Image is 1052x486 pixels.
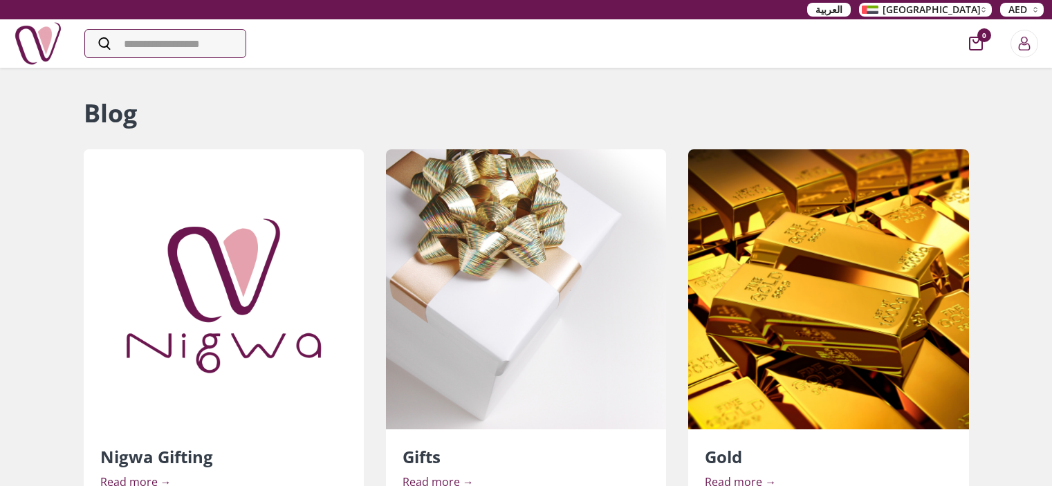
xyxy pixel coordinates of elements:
[1011,30,1038,57] button: Login
[859,3,992,17] button: [GEOGRAPHIC_DATA]
[14,19,62,68] img: Nigwa-uae-gifts
[386,149,666,429] img: Gifts
[883,3,981,17] span: [GEOGRAPHIC_DATA]
[1000,3,1044,17] button: AED
[688,149,968,429] img: Gold
[1008,3,1027,17] span: AED
[977,28,991,42] span: 0
[969,37,983,50] button: cart-button
[815,3,842,17] span: العربية
[84,149,364,429] img: Nigwa Gifting
[862,6,878,14] img: Arabic_dztd3n.png
[100,446,347,468] h2: Nigwa Gifting
[85,30,246,57] input: Search
[84,100,969,127] h1: Blog
[403,446,649,468] h2: Gifts
[705,446,952,468] h2: Gold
